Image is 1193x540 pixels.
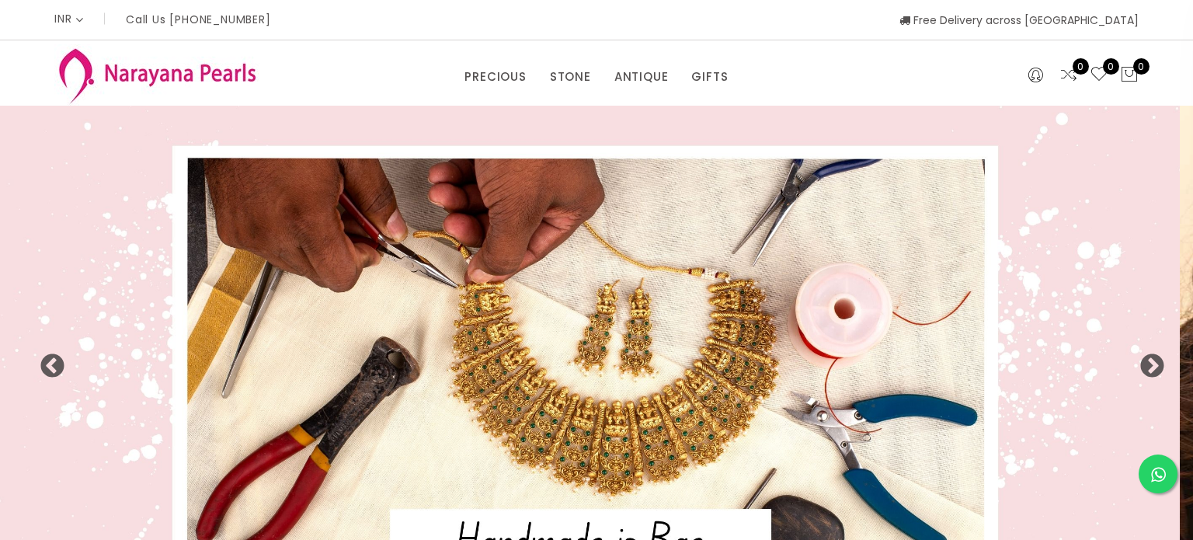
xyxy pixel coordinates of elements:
a: 0 [1059,65,1078,85]
p: Call Us [PHONE_NUMBER] [126,14,271,25]
span: 0 [1133,58,1150,75]
button: Next [1139,354,1154,369]
span: Free Delivery across [GEOGRAPHIC_DATA] [899,12,1139,28]
span: 0 [1073,58,1089,75]
a: PRECIOUS [464,65,526,89]
a: STONE [550,65,591,89]
a: 0 [1090,65,1108,85]
a: GIFTS [691,65,728,89]
button: 0 [1120,65,1139,85]
a: ANTIQUE [614,65,669,89]
span: 0 [1103,58,1119,75]
button: Previous [39,354,54,369]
